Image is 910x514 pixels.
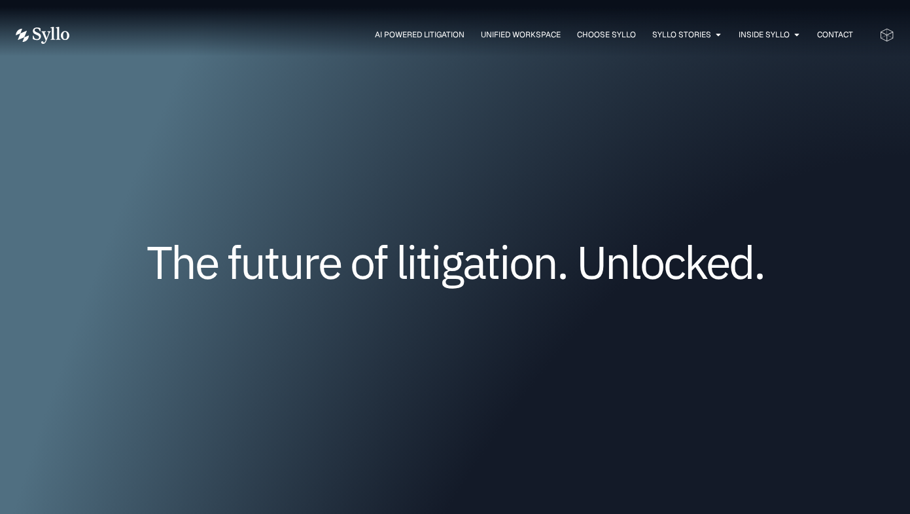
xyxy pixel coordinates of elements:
[16,27,69,44] img: Vector
[375,29,464,41] a: AI Powered Litigation
[96,29,853,41] nav: Menu
[817,29,853,41] a: Contact
[739,29,790,41] a: Inside Syllo
[577,29,636,41] a: Choose Syllo
[96,29,853,41] div: Menu Toggle
[481,29,561,41] a: Unified Workspace
[652,29,711,41] a: Syllo Stories
[94,240,816,284] h1: The future of litigation. Unlocked.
